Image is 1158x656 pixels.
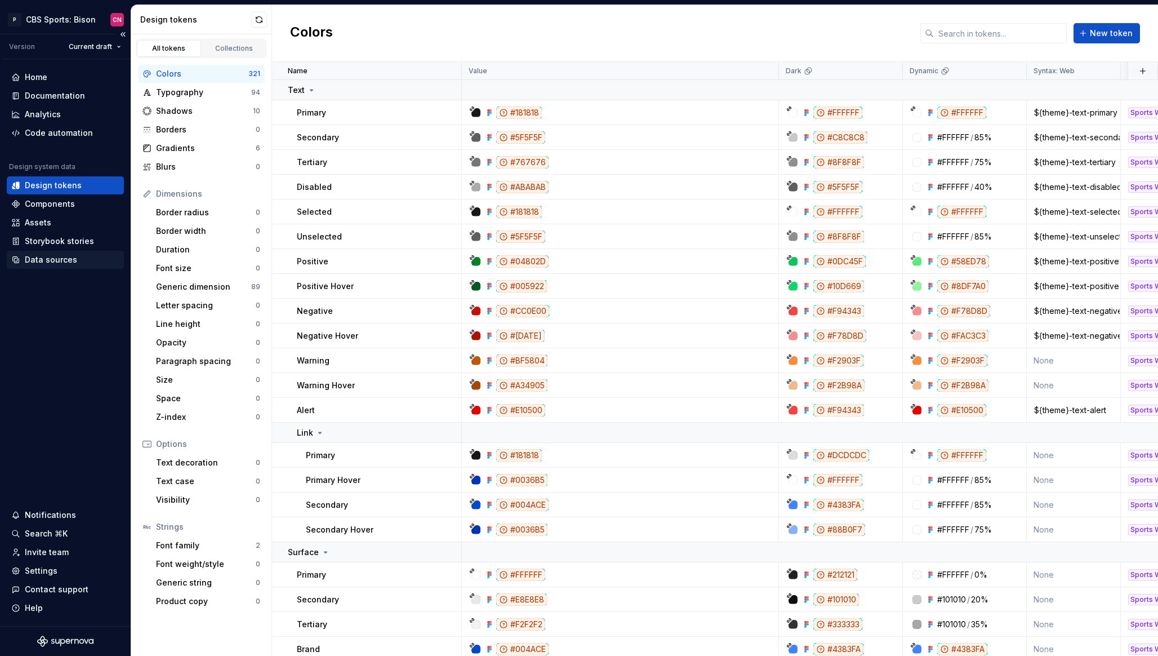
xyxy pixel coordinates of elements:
[256,320,260,329] div: 0
[9,162,75,171] div: Design system data
[496,181,549,193] div: #ABABAB
[156,124,256,135] div: Borders
[256,541,260,550] div: 2
[937,132,969,143] div: #FFFFFF
[138,83,265,101] a: Typography94
[1027,517,1121,542] td: None
[7,176,124,194] a: Design tokens
[256,495,260,504] div: 0
[152,408,265,426] a: Z-index0
[25,198,75,210] div: Components
[141,44,197,53] div: All tokens
[7,506,124,524] button: Notifications
[297,427,313,438] p: Link
[37,636,93,647] a: Supernova Logo
[970,181,973,193] div: /
[813,156,864,169] div: #8F8F8F
[206,44,262,53] div: Collections
[937,404,986,416] div: #E10500
[7,214,124,232] a: Assets
[25,254,77,265] div: Data sources
[970,475,973,486] div: /
[970,499,973,511] div: /
[138,158,265,176] a: Blurs0
[813,404,864,416] div: #F94343
[813,255,866,268] div: #0DC45F
[813,593,859,606] div: #101010
[7,68,124,86] a: Home
[256,578,260,587] div: 0
[813,330,866,342] div: #F78D8D
[156,87,251,98] div: Typography
[152,278,265,296] a: Generic dimension89
[25,528,68,539] div: Search ⌘K
[813,499,863,511] div: #4383FA
[251,88,260,97] div: 94
[256,245,260,254] div: 0
[251,282,260,291] div: 89
[156,143,256,154] div: Gradients
[256,458,260,467] div: 0
[1027,206,1120,218] div: ${theme}-text-selected
[937,475,969,486] div: #FFFFFF
[297,132,339,143] p: Secondary
[156,188,260,200] div: Dimensions
[25,584,88,595] div: Contact support
[256,597,260,606] div: 0
[496,255,549,268] div: #04802D
[152,389,265,407] a: Space0
[937,305,990,317] div: #F78D8D
[25,565,57,577] div: Settings
[25,90,85,101] div: Documentation
[152,592,265,610] a: Product copy0
[1027,468,1121,493] td: None
[937,524,969,535] div: #FFFFFF
[69,42,112,51] span: Current draft
[297,231,342,242] p: Unselected
[156,207,256,218] div: Border radius
[297,644,320,655] p: Brand
[496,231,545,243] div: #5F5F5F
[7,580,124,599] button: Contact support
[7,87,124,105] a: Documentation
[156,559,256,570] div: Font weight/style
[496,156,549,169] div: #767676
[156,337,256,348] div: Opacity
[496,474,547,486] div: #0036B5
[156,494,256,506] div: Visibility
[496,569,545,581] div: #FFFFFF
[256,413,260,422] div: 0
[297,405,315,416] p: Alert
[7,251,124,269] a: Data sources
[7,562,124,580] a: Settings
[974,569,987,580] div: 0%
[813,618,862,631] div: #333333
[156,318,256,330] div: Line height
[297,281,354,292] p: Positive Hover
[152,472,265,490] a: Text case0
[974,499,992,511] div: 85%
[937,569,969,580] div: #FFFFFF
[156,457,256,468] div: Text decoration
[1027,493,1121,517] td: None
[1027,612,1121,637] td: None
[970,569,973,580] div: /
[974,181,992,193] div: 40%
[152,537,265,555] a: Font family2
[156,438,260,450] div: Options
[297,107,326,118] p: Primary
[496,618,545,631] div: #F2F2F2
[25,602,43,614] div: Help
[156,521,260,533] div: Strings
[156,540,256,551] div: Font family
[288,85,305,96] p: Text
[974,157,992,168] div: 75%
[156,281,251,292] div: Generic dimension
[813,107,862,119] div: #FFFFFF
[813,206,862,218] div: #FFFFFF
[7,195,124,213] a: Components
[813,474,862,486] div: #FFFFFF
[937,206,986,218] div: #FFFFFF
[496,107,542,119] div: #181818
[1027,373,1121,398] td: None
